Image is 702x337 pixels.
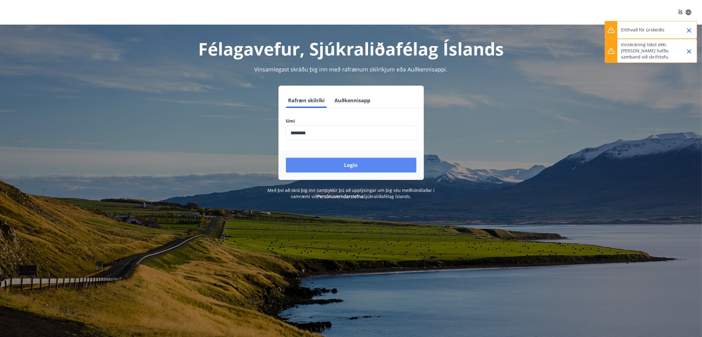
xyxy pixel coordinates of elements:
label: Sími [286,118,416,124]
h1: Félagavefur, Sjúkraliðafélag Íslands [137,37,565,60]
a: Persónuverndarstefna [317,193,363,199]
span: Með því að skrá þig inn samþykkir þú að upplýsingar um þig séu meðhöndlaðar í samræmi við Sjúkral... [267,187,435,199]
button: Auðkennisapp [332,93,373,108]
button: ÍS [675,7,695,18]
button: Login [286,158,416,173]
button: Close [684,46,694,57]
span: Vinsamlegast skráðu þig inn með rafrænum skilríkjum eða Auðkennisappi. [255,66,448,73]
button: Close [684,25,694,36]
button: Rafræn skilríki [286,93,327,108]
p: Innskráning tókst ekki. [PERSON_NAME] hafðu samband við skrifstofu. [621,42,675,60]
p: Eitthvað fór úrskeiðis [621,27,664,33]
